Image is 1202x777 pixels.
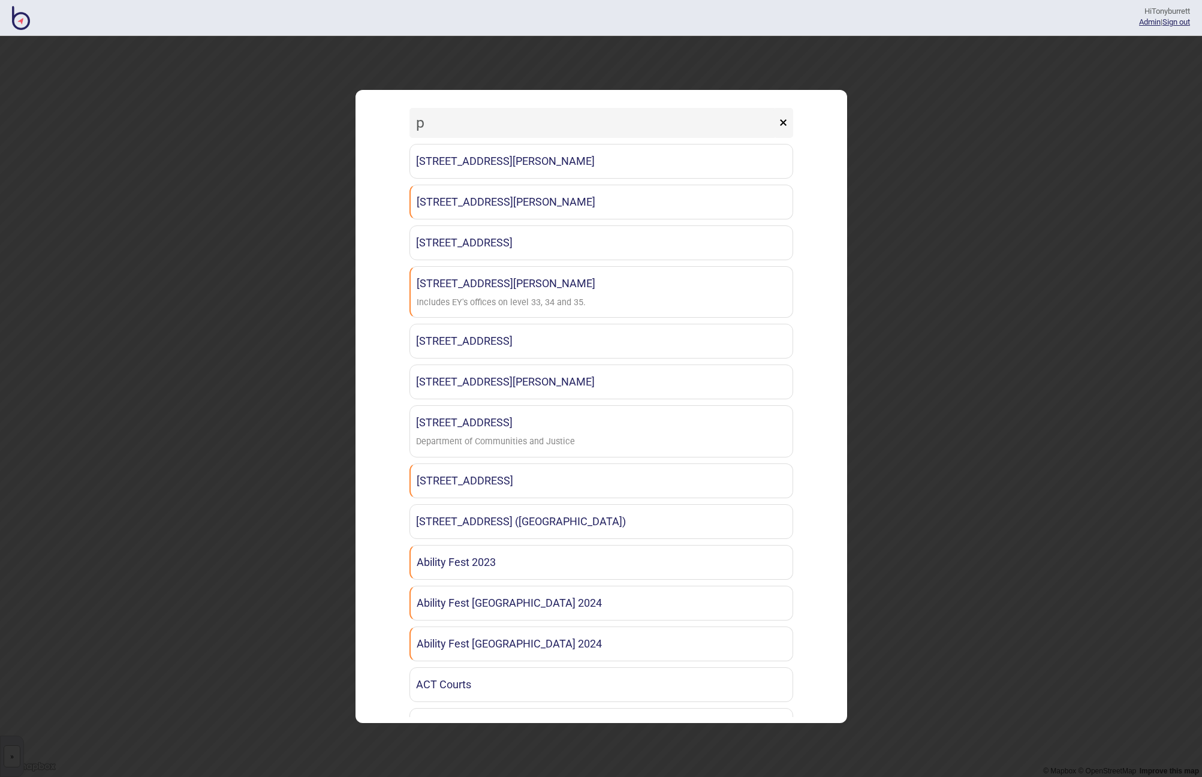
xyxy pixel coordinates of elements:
[1162,17,1190,26] button: Sign out
[409,365,793,399] a: [STREET_ADDRESS][PERSON_NAME]
[409,144,793,179] a: [STREET_ADDRESS][PERSON_NAME]
[12,6,30,30] img: BindiMaps CMS
[409,504,793,539] a: [STREET_ADDRESS] ([GEOGRAPHIC_DATA])
[1139,17,1161,26] a: Admin
[409,324,793,359] a: [STREET_ADDRESS]
[417,294,586,312] div: Includes EY's offices on level 33, 34 and 35.
[416,433,575,451] div: Department of Communities and Justice
[409,586,793,621] a: Ability Fest [GEOGRAPHIC_DATA] 2024
[409,185,793,219] a: [STREET_ADDRESS][PERSON_NAME]
[409,405,793,457] a: [STREET_ADDRESS]Department of Communities and Justice
[409,225,793,260] a: [STREET_ADDRESS]
[1139,17,1162,26] span: |
[409,266,793,318] a: [STREET_ADDRESS][PERSON_NAME]Includes EY's offices on level 33, 34 and 35.
[409,463,793,498] a: [STREET_ADDRESS]
[409,108,776,138] input: Search locations by tag + name
[1139,6,1190,17] div: Hi Tonyburrett
[409,627,793,661] a: Ability Fest [GEOGRAPHIC_DATA] 2024
[409,708,793,760] a: [GEOGRAPHIC_DATA]This is currently a test location.
[409,545,793,580] a: Ability Fest 2023
[773,108,793,138] button: ×
[409,667,793,702] a: ACT Courts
